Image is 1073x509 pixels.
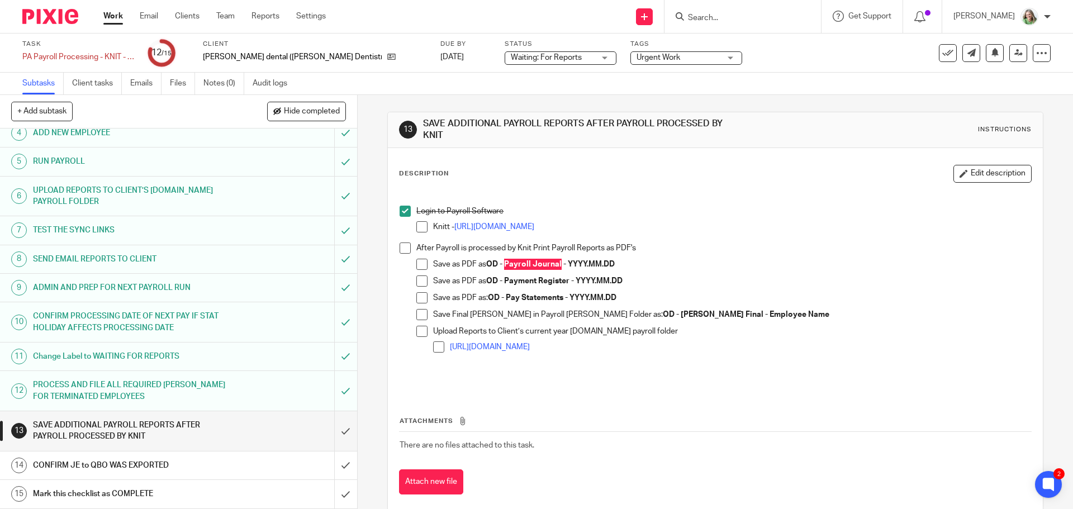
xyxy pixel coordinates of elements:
[416,206,1031,217] p: Login to Payroll Software
[953,11,1015,22] p: [PERSON_NAME]
[1020,8,1038,26] img: KC%20Photo.jpg
[953,165,1032,183] button: Edit description
[33,279,226,296] h1: ADMIN AND PREP FOR NEXT PAYROLL RUN
[33,486,226,502] h1: Mark this checklist as COMPLETE
[11,280,27,296] div: 9
[170,73,195,94] a: Files
[33,348,226,365] h1: Change Label to WAITING FOR REPORTS
[22,73,64,94] a: Subtasks
[284,107,340,116] span: Hide completed
[433,259,1031,270] p: Save as PDF as
[103,11,123,22] a: Work
[296,11,326,22] a: Settings
[11,423,27,439] div: 13
[72,73,122,94] a: Client tasks
[33,377,226,405] h1: PROCESS AND FILE ALL REQUIRED [PERSON_NAME] FOR TERMINATED EMPLOYEES
[11,349,27,364] div: 11
[33,125,226,141] h1: ADD NEW EMPLOYEE
[11,486,27,502] div: 15
[505,40,616,49] label: Status
[267,102,346,121] button: Hide completed
[11,154,27,169] div: 5
[399,121,417,139] div: 13
[687,13,787,23] input: Search
[440,40,491,49] label: Due by
[33,251,226,268] h1: SEND EMAIL REPORTS TO CLIENT
[488,294,616,302] strong: OD - Pay Statements - YYYY.MM.DD
[33,222,226,239] h1: TEST THE SYNC LINKS
[400,418,453,424] span: Attachments
[216,11,235,22] a: Team
[203,40,426,49] label: Client
[433,275,1031,287] p: Save as PDF as
[140,11,158,22] a: Email
[454,223,534,231] a: [URL][DOMAIN_NAME]
[511,54,582,61] span: Waiting: For Reports
[433,326,1031,337] p: Upload Reports to Client’s current year [DOMAIN_NAME] payroll folder
[486,260,615,268] strong: OD - Payroll Journal - YYYY.MM.DD
[11,222,27,238] div: 7
[11,125,27,141] div: 4
[978,125,1032,134] div: Instructions
[33,417,226,445] h1: SAVE ADDITIONAL PAYROLL REPORTS AFTER PAYROLL PROCESSED BY KNIT
[33,457,226,474] h1: CONFIRM JE to QBO WAS EXPORTED
[399,469,463,494] button: Attach new file
[440,53,464,61] span: [DATE]
[1053,468,1065,479] div: 2
[11,188,27,204] div: 6
[22,9,78,24] img: Pixie
[637,54,680,61] span: Urgent Work
[33,153,226,170] h1: RUN PAYROLL
[11,251,27,267] div: 8
[203,73,244,94] a: Notes (0)
[663,311,829,318] strong: OD - [PERSON_NAME] Final - Employee Name
[11,102,73,121] button: + Add subtask
[22,51,134,63] div: PA Payroll Processing - KNIT - Bi-Weekly
[416,242,1031,254] p: After Payroll is processed by Knit Print Payroll Reports as PDF's
[130,73,162,94] a: Emails
[433,292,1031,303] p: Save as PDF as:
[450,343,530,351] a: [URL][DOMAIN_NAME]
[22,40,134,49] label: Task
[162,50,172,56] small: /15
[175,11,200,22] a: Clients
[399,169,449,178] p: Description
[400,441,534,449] span: There are no files attached to this task.
[11,383,27,399] div: 12
[11,458,27,473] div: 14
[203,51,382,63] p: [PERSON_NAME] dental ([PERSON_NAME] Dentistry Professional Corporation)
[253,73,296,94] a: Audit logs
[848,12,891,20] span: Get Support
[486,277,623,285] strong: OD - Payment Register - YYYY.MM.DD
[151,46,172,59] div: 12
[33,308,226,336] h1: CONFIRM PROCESSING DATE OF NEXT PAY IF STAT HOLIDAY AFFECTS PROCESSING DATE
[433,221,1031,232] p: Knitt -
[433,309,1031,320] p: Save Final [PERSON_NAME] in Payroll [PERSON_NAME] Folder as:
[423,118,739,142] h1: SAVE ADDITIONAL PAYROLL REPORTS AFTER PAYROLL PROCESSED BY KNIT
[630,40,742,49] label: Tags
[11,315,27,330] div: 10
[251,11,279,22] a: Reports
[33,182,226,211] h1: UPLOAD REPORTS TO CLIENT’S [DOMAIN_NAME] PAYROLL FOLDER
